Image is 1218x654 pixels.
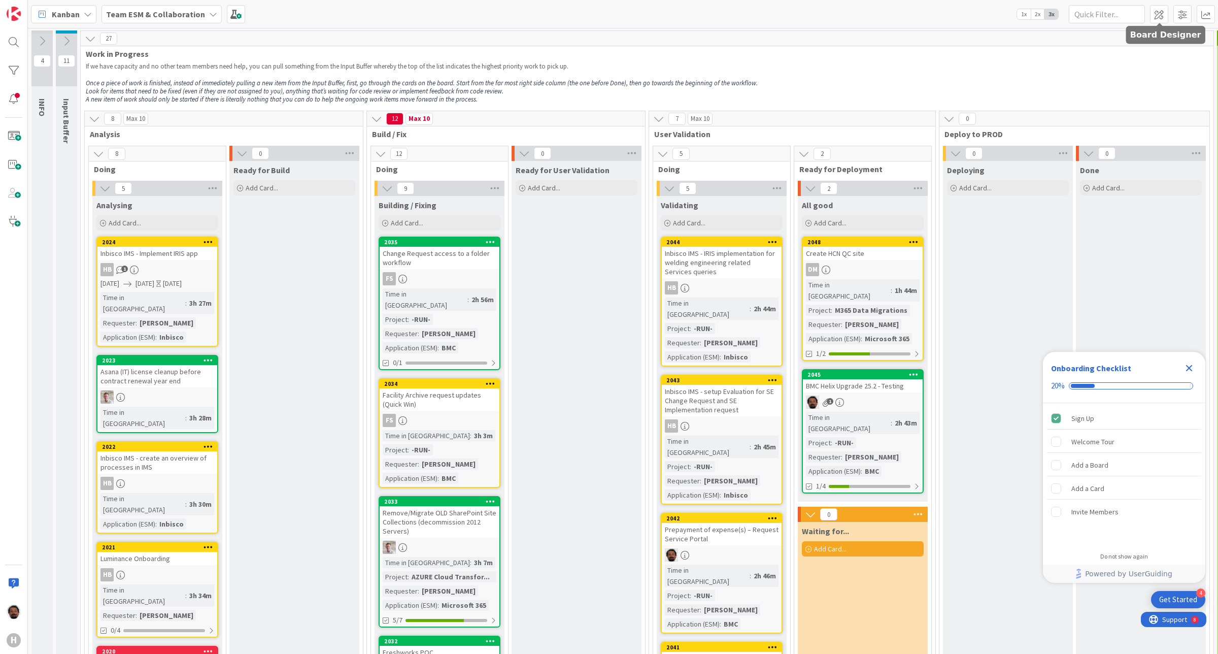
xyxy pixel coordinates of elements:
[380,238,499,269] div: 2035Change Request access to a folder workflow
[7,7,21,21] img: Visit kanbanzone.com
[665,281,678,295] div: HB
[383,328,418,339] div: Requester
[816,481,826,492] span: 1/4
[816,348,826,359] span: 1/2
[665,351,720,363] div: Application (ESM)
[100,390,114,404] img: Rd
[97,247,217,260] div: Inbisco IMS - Implement IRIS app
[100,493,185,515] div: Time in [GEOGRAPHIC_DATA]
[1100,552,1148,561] div: Do not show again
[666,239,782,246] div: 2044
[666,377,782,384] div: 2043
[408,444,409,455] span: :
[700,604,701,615] span: :
[97,390,217,404] div: Rd
[384,498,499,505] div: 2033
[1080,165,1099,175] span: Done
[1047,431,1201,453] div: Welcome Tour is incomplete.
[1071,412,1094,424] div: Sign Up
[662,238,782,278] div: 2044Inbisco IMS - IRIS implementation for welding engineering related Services queries
[104,113,121,125] span: 8
[691,116,709,121] div: Max 10
[690,590,691,601] span: :
[470,557,471,568] span: :
[380,541,499,554] div: Rd
[665,590,690,601] div: Project
[665,298,750,320] div: Time in [GEOGRAPHIC_DATA]
[803,370,923,379] div: 2045
[701,604,760,615] div: [PERSON_NAME]
[187,298,214,309] div: 3h 27m
[408,314,409,325] span: :
[86,49,1201,59] span: Work in Progress
[720,618,721,630] span: :
[802,369,924,494] a: 2045BMC Helix Upgrade 25.2 - TestingACTime in [GEOGRAPHIC_DATA]:2h 43mProject:-RUN-Requester:[PER...
[691,461,715,472] div: -RUN-
[1043,352,1205,583] div: Checklist Container
[654,129,923,139] span: User Validation
[673,218,705,227] span: Add Card...
[439,342,458,353] div: BMC
[439,473,458,484] div: BMC
[157,332,186,343] div: Inbisco
[233,165,290,175] span: Ready for Build
[97,356,217,365] div: 2023
[384,638,499,645] div: 2032
[383,430,470,441] div: Time in [GEOGRAPHIC_DATA]
[690,461,691,472] span: :
[959,113,976,125] span: 0
[386,113,403,125] span: 12
[1071,482,1104,495] div: Add a Card
[380,506,499,538] div: Remove/Migrate OLD SharePoint Site Collections (decommission 2012 Servers)
[418,459,419,470] span: :
[383,288,467,311] div: Time in [GEOGRAPHIC_DATA]
[376,164,495,174] span: Doing
[1047,407,1201,430] div: Sign Up is complete.
[662,385,782,416] div: Inbisco IMS - setup Evaluation for SE Change Request and SE Implementation request
[61,99,72,143] span: Input Buffer
[1043,565,1205,583] div: Footer
[803,238,923,247] div: 2048
[665,548,678,562] img: AC
[841,319,842,330] span: :
[700,337,701,348] span: :
[662,548,782,562] div: AC
[136,317,137,329] span: :
[665,475,700,486] div: Requester
[100,584,185,607] div: Time in [GEOGRAPHIC_DATA]
[662,514,782,523] div: 2042
[384,239,499,246] div: 2035
[661,375,783,505] a: 2043Inbisco IMS - setup Evaluation for SE Change Request and SE Implementation requestHBTime in [...
[471,557,495,568] div: 3h 7m
[1051,381,1065,390] div: 20%
[102,357,217,364] div: 2023
[100,610,136,621] div: Requester
[1048,565,1200,583] a: Powered by UserGuiding
[96,237,218,347] a: 2024Inbisco IMS - Implement IRIS appHB[DATE][DATE][DATE]Time in [GEOGRAPHIC_DATA]:3h 27mRequester...
[751,303,779,314] div: 2h 44m
[799,164,919,174] span: Ready for Deployment
[383,473,437,484] div: Application (ESM)
[157,518,186,530] div: Inbisco
[861,466,862,477] span: :
[891,285,892,296] span: :
[102,443,217,450] div: 2022
[100,568,114,581] div: HB
[97,552,217,565] div: Luminance Onboarding
[409,444,433,455] div: -RUN-
[37,99,47,116] span: INFO
[383,342,437,353] div: Application (ESM)
[1181,360,1197,376] div: Close Checklist
[380,388,499,411] div: Facility Archive request updates (Quick Win)
[965,147,983,159] span: 0
[892,285,920,296] div: 1h 44m
[1047,454,1201,476] div: Add a Board is incomplete.
[947,165,985,175] span: Deploying
[187,499,214,510] div: 3h 30m
[90,129,350,139] span: Analysis
[891,417,892,429] span: :
[467,294,469,305] span: :
[136,278,154,289] span: [DATE]
[187,590,214,601] div: 3h 34m
[100,477,114,490] div: HB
